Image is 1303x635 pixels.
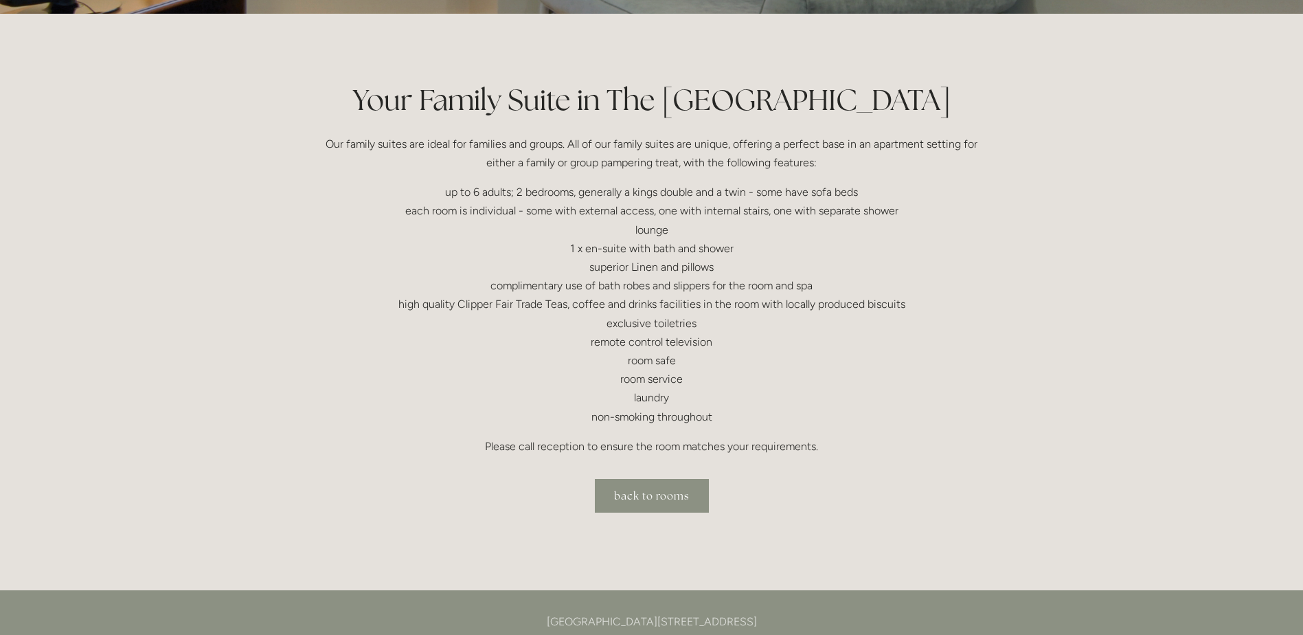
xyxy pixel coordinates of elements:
[324,612,980,631] p: [GEOGRAPHIC_DATA][STREET_ADDRESS]
[324,80,980,120] h1: Your Family Suite in The [GEOGRAPHIC_DATA]
[324,135,980,172] p: Our family suites are ideal for families and groups. All of our family suites are unique, offerin...
[324,437,980,456] p: Please call reception to ensure the room matches your requirements.
[595,479,709,513] a: back to rooms
[324,183,980,426] p: up to 6 adults; 2 bedrooms, generally a kings double and a twin - some have sofa beds each room i...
